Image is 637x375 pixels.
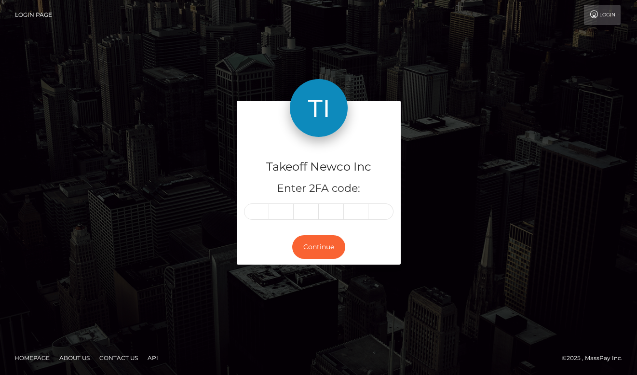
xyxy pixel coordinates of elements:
a: API [144,350,162,365]
div: © 2025 , MassPay Inc. [562,353,630,363]
a: Homepage [11,350,54,365]
a: Login Page [15,5,52,25]
img: Takeoff Newco Inc [290,79,348,137]
h5: Enter 2FA code: [244,181,393,196]
a: Login [584,5,621,25]
a: About Us [55,350,94,365]
a: Contact Us [95,350,142,365]
button: Continue [292,235,345,259]
h4: Takeoff Newco Inc [244,159,393,175]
